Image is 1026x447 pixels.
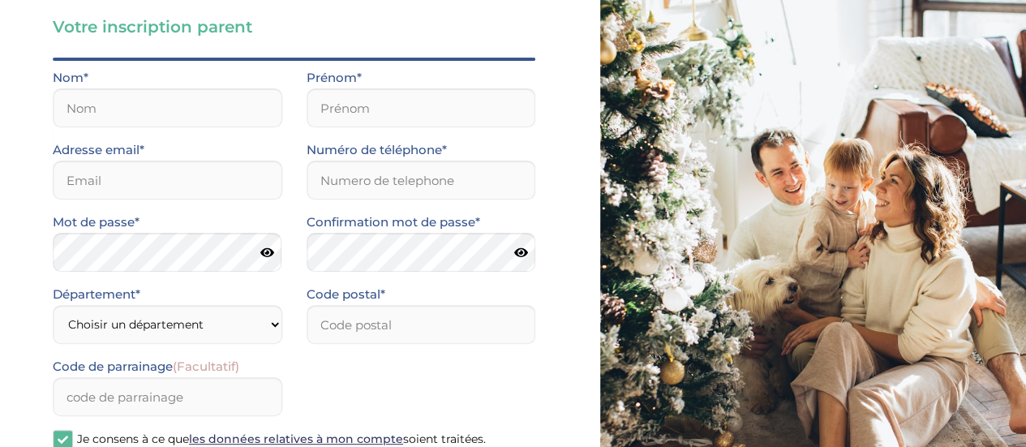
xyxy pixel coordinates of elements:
[53,212,140,233] label: Mot de passe*
[53,140,144,161] label: Adresse email*
[53,356,239,377] label: Code de parrainage
[53,377,282,416] input: code de parrainage
[189,432,403,446] a: les données relatives à mon compte
[307,212,480,233] label: Confirmation mot de passe*
[307,284,385,305] label: Code postal*
[53,88,282,127] input: Nom
[77,432,486,446] span: Je consens à ce que soient traitées.
[53,15,535,38] h3: Votre inscription parent
[307,67,362,88] label: Prénom*
[173,359,239,374] span: (Facultatif)
[307,161,536,200] input: Numero de telephone
[307,140,447,161] label: Numéro de téléphone*
[307,305,536,344] input: Code postal
[307,88,536,127] input: Prénom
[53,284,140,305] label: Département*
[53,161,282,200] input: Email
